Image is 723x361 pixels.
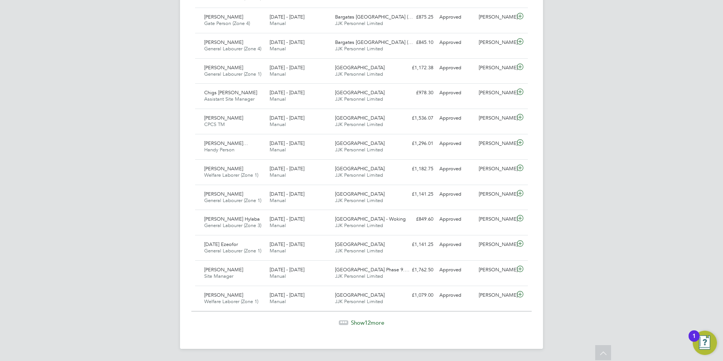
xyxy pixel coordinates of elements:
[335,20,383,26] span: JJK Personnel Limited
[476,163,515,175] div: [PERSON_NAME]
[270,14,304,20] span: [DATE] - [DATE]
[436,213,476,226] div: Approved
[270,96,286,102] span: Manual
[204,241,238,247] span: [DATE] Ezeofor
[270,165,304,172] span: [DATE] - [DATE]
[476,213,515,226] div: [PERSON_NAME]
[204,71,261,77] span: General Labourer (Zone 1)
[476,238,515,251] div: [PERSON_NAME]
[335,298,383,305] span: JJK Personnel Limited
[351,319,384,326] span: Show more
[335,64,385,71] span: [GEOGRAPHIC_DATA]
[204,197,261,204] span: General Labourer (Zone 1)
[335,115,385,121] span: [GEOGRAPHIC_DATA]
[204,222,261,229] span: General Labourer (Zone 3)
[397,36,436,49] div: £845.10
[397,137,436,150] div: £1,296.01
[270,89,304,96] span: [DATE] - [DATE]
[270,140,304,146] span: [DATE] - [DATE]
[436,238,476,251] div: Approved
[270,191,304,197] span: [DATE] - [DATE]
[436,112,476,124] div: Approved
[397,188,436,201] div: £1,141.25
[270,216,304,222] span: [DATE] - [DATE]
[335,39,413,45] span: Bargates [GEOGRAPHIC_DATA] (…
[270,71,286,77] span: Manual
[335,222,383,229] span: JJK Personnel Limited
[335,71,383,77] span: JJK Personnel Limited
[476,87,515,99] div: [PERSON_NAME]
[335,247,383,254] span: JJK Personnel Limited
[270,121,286,128] span: Manual
[397,213,436,226] div: £849.60
[204,64,243,71] span: [PERSON_NAME]
[335,241,385,247] span: [GEOGRAPHIC_DATA]
[335,146,383,153] span: JJK Personnel Limited
[397,163,436,175] div: £1,182.75
[270,298,286,305] span: Manual
[476,62,515,74] div: [PERSON_NAME]
[270,266,304,273] span: [DATE] - [DATE]
[436,36,476,49] div: Approved
[270,247,286,254] span: Manual
[436,11,476,23] div: Approved
[270,20,286,26] span: Manual
[436,188,476,201] div: Approved
[476,289,515,302] div: [PERSON_NAME]
[335,197,383,204] span: JJK Personnel Limited
[397,264,436,276] div: £1,762.50
[335,121,383,128] span: JJK Personnel Limited
[270,45,286,52] span: Manual
[335,14,413,20] span: Bargates [GEOGRAPHIC_DATA] (…
[436,264,476,276] div: Approved
[204,140,248,146] span: [PERSON_NAME]…
[204,266,243,273] span: [PERSON_NAME]
[204,146,234,153] span: Handy Person
[476,137,515,150] div: [PERSON_NAME]
[397,289,436,302] div: £1,079.00
[692,336,696,346] div: 1
[204,172,258,178] span: Welfare Laborer (Zone 1)
[335,273,383,279] span: JJK Personnel Limited
[335,292,385,298] span: [GEOGRAPHIC_DATA]
[436,163,476,175] div: Approved
[204,115,243,121] span: [PERSON_NAME]
[204,273,233,279] span: Site Manager
[476,11,515,23] div: [PERSON_NAME]
[397,11,436,23] div: £875.25
[270,39,304,45] span: [DATE] - [DATE]
[270,273,286,279] span: Manual
[436,289,476,302] div: Approved
[270,64,304,71] span: [DATE] - [DATE]
[204,191,243,197] span: [PERSON_NAME]
[204,45,261,52] span: General Labourer (Zone 4)
[270,197,286,204] span: Manual
[204,165,243,172] span: [PERSON_NAME]
[335,89,385,96] span: [GEOGRAPHIC_DATA]
[335,96,383,102] span: JJK Personnel Limited
[204,96,254,102] span: Assistant Site Manager
[335,266,410,273] span: [GEOGRAPHIC_DATA] Phase 9.…
[335,140,385,146] span: [GEOGRAPHIC_DATA]
[335,45,383,52] span: JJK Personnel Limited
[270,241,304,247] span: [DATE] - [DATE]
[204,216,260,222] span: [PERSON_NAME] Hylaba
[270,146,286,153] span: Manual
[204,121,225,128] span: CPCS TM
[204,14,243,20] span: [PERSON_NAME]
[204,89,257,96] span: Chigs [PERSON_NAME]
[204,20,250,26] span: Gate Person (Zone 4)
[204,39,243,45] span: [PERSON_NAME]
[397,112,436,124] div: £1,536.07
[365,319,371,326] span: 12
[476,36,515,49] div: [PERSON_NAME]
[436,87,476,99] div: Approved
[270,222,286,229] span: Manual
[476,264,515,276] div: [PERSON_NAME]
[335,165,385,172] span: [GEOGRAPHIC_DATA]
[270,292,304,298] span: [DATE] - [DATE]
[476,112,515,124] div: [PERSON_NAME]
[693,331,717,355] button: Open Resource Center, 1 new notification
[270,172,286,178] span: Manual
[397,87,436,99] div: £978.30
